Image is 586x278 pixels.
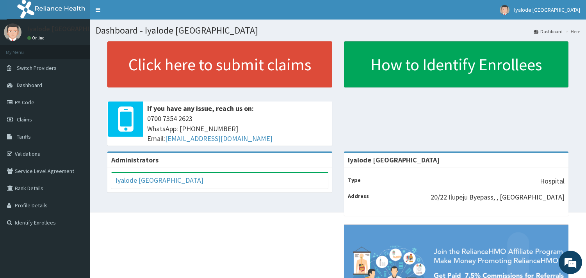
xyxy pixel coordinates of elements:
span: Tariffs [17,133,31,140]
strong: Iyalode [GEOGRAPHIC_DATA] [348,155,440,164]
img: User Image [4,23,21,41]
span: Switch Providers [17,64,57,71]
a: [EMAIL_ADDRESS][DOMAIN_NAME] [165,134,273,143]
span: Iyalode [GEOGRAPHIC_DATA] [514,6,580,13]
b: Administrators [111,155,159,164]
a: Click here to submit claims [107,41,332,87]
img: User Image [500,5,509,15]
a: Online [27,35,46,41]
a: Iyalode [GEOGRAPHIC_DATA] [116,176,203,185]
p: Iyalode [GEOGRAPHIC_DATA] [27,25,116,32]
b: If you have any issue, reach us on: [147,104,254,113]
a: How to Identify Enrollees [344,41,569,87]
span: 0700 7354 2623 WhatsApp: [PHONE_NUMBER] Email: [147,114,328,144]
p: 20/22 Ilupeju Byepass, , [GEOGRAPHIC_DATA] [431,192,565,202]
b: Address [348,192,369,200]
span: Claims [17,116,32,123]
b: Type [348,176,361,184]
a: Dashboard [534,28,563,35]
h1: Dashboard - Iyalode [GEOGRAPHIC_DATA] [96,25,580,36]
span: Dashboard [17,82,42,89]
li: Here [563,28,580,35]
p: Hospital [540,176,565,186]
